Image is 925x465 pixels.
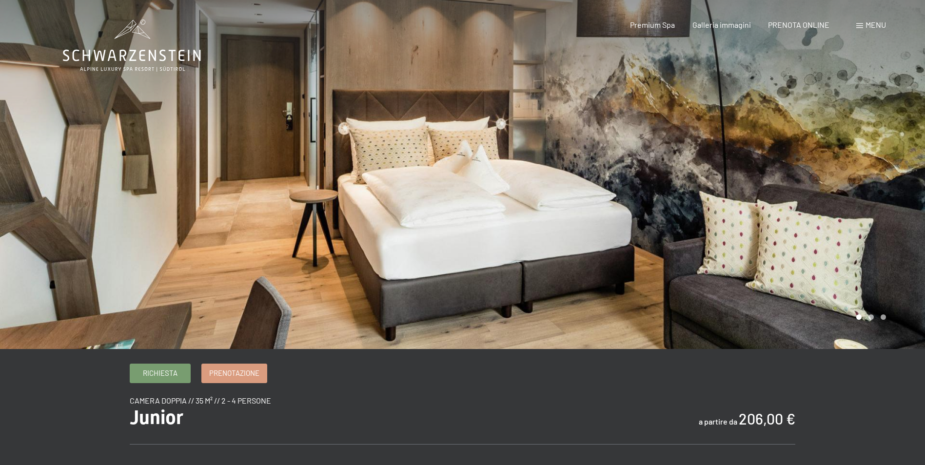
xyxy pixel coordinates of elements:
[202,364,267,383] a: Prenotazione
[768,20,829,29] a: PRENOTA ONLINE
[630,20,675,29] a: Premium Spa
[143,368,177,378] span: Richiesta
[699,417,737,426] span: a partire da
[130,396,271,405] span: camera doppia // 35 m² // 2 - 4 persone
[692,20,751,29] a: Galleria immagini
[866,20,886,29] span: Menu
[739,410,795,427] b: 206,00 €
[130,364,190,383] a: Richiesta
[209,368,259,378] span: Prenotazione
[130,406,183,429] span: Junior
